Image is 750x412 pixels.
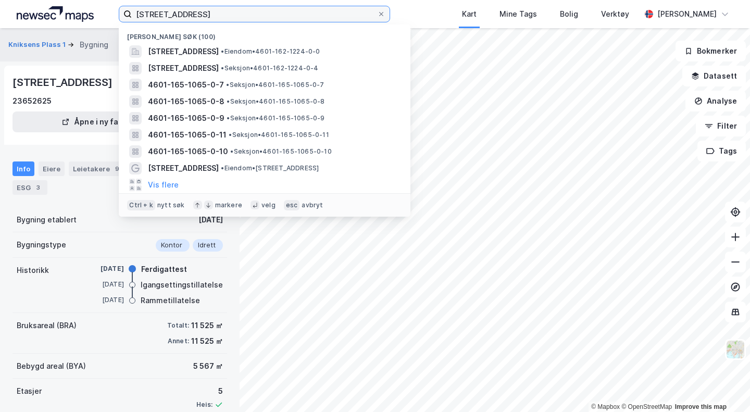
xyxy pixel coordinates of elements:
[167,321,189,330] div: Totalt:
[17,360,86,372] div: Bebygd areal (BYA)
[196,401,213,409] div: Heis:
[132,6,377,22] input: Søk på adresse, matrikkel, gårdeiere, leietakere eller personer
[226,81,229,89] span: •
[69,161,127,176] div: Leietakere
[148,79,224,91] span: 4601-165-1065-0-7
[141,279,223,291] div: Igangsettingstillatelse
[229,131,329,139] span: Seksjon • 4601-165-1065-0-11
[148,95,224,108] span: 4601-165-1065-0-8
[12,74,115,91] div: [STREET_ADDRESS]
[284,200,300,210] div: esc
[141,294,200,307] div: Rammetillatelse
[221,64,318,72] span: Seksjon • 4601-162-1224-0-4
[148,45,219,58] span: [STREET_ADDRESS]
[462,8,477,20] div: Kart
[148,145,228,158] span: 4601-165-1065-0-10
[221,164,319,172] span: Eiendom • [STREET_ADDRESS]
[119,24,410,43] div: [PERSON_NAME] søk (100)
[685,91,746,111] button: Analyse
[227,114,230,122] span: •
[148,62,219,74] span: [STREET_ADDRESS]
[221,47,224,55] span: •
[17,264,49,277] div: Historikk
[221,47,320,56] span: Eiendom • 4601-162-1224-0-0
[215,201,242,209] div: markere
[12,180,47,195] div: ESG
[196,385,223,397] div: 5
[682,66,746,86] button: Datasett
[230,147,233,155] span: •
[499,8,537,20] div: Mine Tags
[198,214,223,226] div: [DATE]
[227,97,230,105] span: •
[148,162,219,174] span: [STREET_ADDRESS]
[227,114,324,122] span: Seksjon • 4601-165-1065-0-9
[191,319,223,332] div: 11 525 ㎡
[302,201,323,209] div: avbryt
[12,161,34,176] div: Info
[560,8,578,20] div: Bolig
[80,39,108,51] div: Bygning
[698,362,750,412] div: Kontrollprogram for chat
[261,201,276,209] div: velg
[17,239,66,251] div: Bygningstype
[148,112,224,124] span: 4601-165-1065-0-9
[148,129,227,141] span: 4601-165-1065-0-11
[675,403,727,410] a: Improve this map
[157,201,185,209] div: nytt søk
[221,64,224,72] span: •
[8,40,68,50] button: Kniksens Plass 1
[696,116,746,136] button: Filter
[621,403,672,410] a: OpenStreetMap
[657,8,717,20] div: [PERSON_NAME]
[226,81,324,89] span: Seksjon • 4601-165-1065-0-7
[191,335,223,347] div: 11 525 ㎡
[12,111,177,132] button: Åpne i ny fane
[17,319,77,332] div: Bruksareal (BRA)
[17,385,42,397] div: Etasjer
[193,360,223,372] div: 5 567 ㎡
[229,131,232,139] span: •
[112,164,122,174] div: 9
[230,147,331,156] span: Seksjon • 4601-165-1065-0-10
[82,264,124,273] div: [DATE]
[676,41,746,61] button: Bokmerker
[17,6,94,22] img: logo.a4113a55bc3d86da70a041830d287a7e.svg
[17,214,77,226] div: Bygning etablert
[82,295,124,305] div: [DATE]
[12,95,52,107] div: 23652625
[33,182,43,193] div: 3
[148,179,179,191] button: Vis flere
[698,362,750,412] iframe: Chat Widget
[82,280,124,289] div: [DATE]
[168,337,189,345] div: Annet:
[221,164,224,172] span: •
[697,141,746,161] button: Tags
[127,200,155,210] div: Ctrl + k
[591,403,620,410] a: Mapbox
[39,161,65,176] div: Eiere
[601,8,629,20] div: Verktøy
[141,263,187,276] div: Ferdigattest
[227,97,324,106] span: Seksjon • 4601-165-1065-0-8
[726,340,745,359] img: Z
